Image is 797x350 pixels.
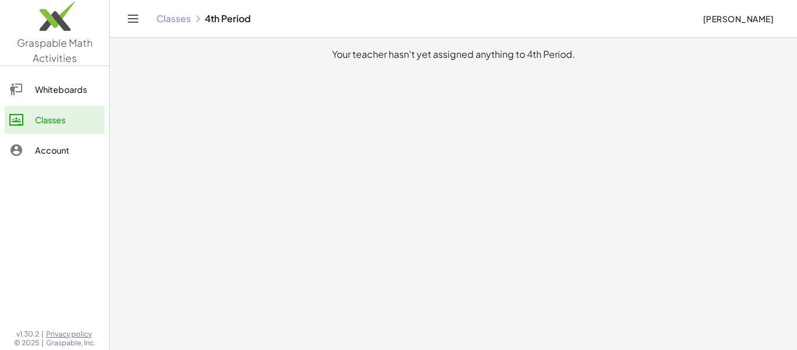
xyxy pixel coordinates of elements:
span: | [41,338,44,348]
a: Account [5,136,104,164]
a: Privacy policy [46,330,96,339]
span: © 2025 [14,338,39,348]
span: [PERSON_NAME] [702,13,774,24]
div: Your teacher hasn't yet assigned anything to 4th Period. [119,47,788,61]
a: Classes [156,13,191,25]
span: v1.30.2 [16,330,39,339]
span: | [41,330,44,339]
div: Account [35,143,100,157]
span: Graspable Math Activities [17,36,93,64]
a: Classes [5,106,104,134]
a: Whiteboards [5,75,104,103]
button: [PERSON_NAME] [693,8,783,29]
span: Graspable, Inc. [46,338,96,348]
div: Classes [35,113,100,127]
button: Toggle navigation [124,9,142,28]
div: Whiteboards [35,82,100,96]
